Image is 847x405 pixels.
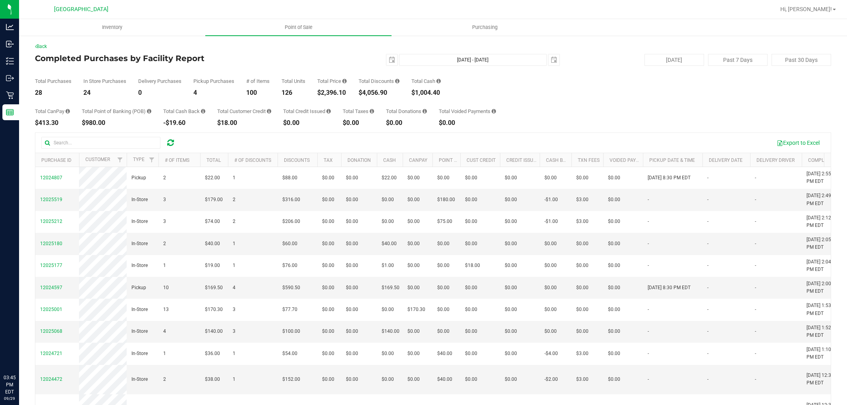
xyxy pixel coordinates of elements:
span: 2 [163,174,166,182]
div: 28 [35,90,71,96]
p: 09/29 [4,395,15,401]
span: $22.00 [205,174,220,182]
span: Inventory [91,24,133,31]
span: 12024472 [40,376,62,382]
span: $0.00 [437,262,450,269]
a: Delivery Date [709,157,743,163]
span: $0.00 [608,376,620,383]
span: $0.00 [346,262,358,269]
div: 24 [83,90,126,96]
i: Sum of the successful, non-voided point-of-banking payment transactions, both via payment termina... [147,109,151,114]
span: $0.00 [544,240,557,248]
span: $0.00 [407,350,420,357]
i: Sum of all voided payment transaction amounts, excluding tips and transaction fees, for all purch... [492,109,496,114]
span: $0.00 [465,328,477,335]
a: Pickup Date & Time [649,157,695,163]
button: Export to Excel [772,136,825,150]
span: $0.00 [608,350,620,357]
span: $40.00 [437,376,452,383]
span: 2 [233,196,235,203]
span: $54.00 [282,350,297,357]
div: $4,056.90 [359,90,399,96]
i: Sum of the discount values applied to the all purchases in the date range. [395,79,399,84]
a: Purchasing [392,19,578,36]
span: $0.00 [382,376,394,383]
span: $0.00 [576,262,588,269]
a: Donation [347,157,371,163]
span: $75.00 [437,218,452,225]
span: $0.00 [407,262,420,269]
span: $3.00 [576,196,588,203]
div: 4 [193,90,234,96]
span: $0.00 [465,376,477,383]
span: $0.00 [407,240,420,248]
span: $0.00 [505,240,517,248]
a: Cust Credit [467,157,496,163]
span: $0.00 [407,218,420,225]
iframe: Resource center [8,342,32,365]
span: - [755,218,756,225]
span: $0.00 [346,306,358,313]
div: $413.30 [35,120,70,126]
a: Point of Banking (POB) [439,157,495,163]
span: $0.00 [322,306,334,313]
span: $0.00 [505,174,517,182]
span: - [648,240,649,248]
span: $0.00 [322,218,334,225]
span: $3.00 [576,218,588,225]
i: Sum of all round-up-to-next-dollar total price adjustments for all purchases in the date range. [423,109,427,114]
span: $0.00 [544,284,557,292]
div: $0.00 [439,120,496,126]
span: 2 [233,218,235,225]
span: $22.00 [382,174,397,182]
span: 1 [233,174,235,182]
span: $180.00 [437,196,455,203]
span: $0.00 [322,350,334,357]
a: Discounts [284,157,310,163]
span: -$4.00 [544,350,558,357]
span: 12025180 [40,241,62,246]
span: $0.00 [437,328,450,335]
span: $0.00 [576,174,588,182]
a: Purchase ID [41,157,71,163]
a: Filter [145,153,158,167]
span: $0.00 [576,284,588,292]
span: 3 [233,306,235,313]
div: 126 [282,90,305,96]
span: $0.00 [346,328,358,335]
span: $38.00 [205,376,220,383]
span: 2 [163,240,166,248]
span: $0.00 [544,262,557,269]
span: $0.00 [346,174,358,182]
span: $0.00 [465,218,477,225]
span: $0.00 [608,196,620,203]
div: $18.00 [217,120,271,126]
div: Total Voided Payments [439,109,496,114]
div: Total Purchases [35,79,71,84]
span: $0.00 [322,240,334,248]
span: - [648,328,649,335]
div: Total Price [317,79,347,84]
span: $0.00 [382,306,394,313]
span: - [707,262,708,269]
span: $0.00 [437,240,450,248]
span: - [755,262,756,269]
i: Sum of the total prices of all purchases in the date range. [342,79,347,84]
span: 1 [163,350,166,357]
span: Pickup [131,284,146,292]
span: $0.00 [322,376,334,383]
span: $3.00 [576,350,588,357]
i: Sum of the successful, non-voided payments using account credit for all purchases in the date range. [267,109,271,114]
span: - [755,174,756,182]
a: Type [133,157,145,162]
span: $0.00 [465,350,477,357]
span: In-Store [131,350,148,357]
span: Hi, [PERSON_NAME]! [780,6,832,12]
span: $100.00 [282,328,300,335]
span: $76.00 [282,262,297,269]
span: $18.00 [465,262,480,269]
span: $0.00 [544,306,557,313]
div: $0.00 [283,120,331,126]
span: $74.00 [205,218,220,225]
span: In-Store [131,196,148,203]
